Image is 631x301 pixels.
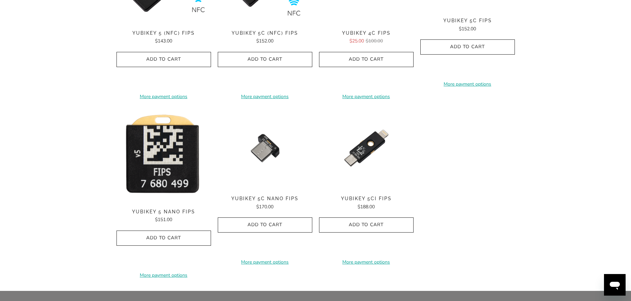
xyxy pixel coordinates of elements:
[459,26,476,32] span: $152.00
[604,274,626,296] iframe: Button to launch messaging window
[319,196,414,202] span: YubiKey 5Ci FIPS
[319,196,414,211] a: YubiKey 5Ci FIPS $188.00
[420,18,515,24] span: YubiKey 5C FIPS
[427,44,508,50] span: Add to Cart
[116,272,211,279] a: More payment options
[155,38,172,44] span: $143.00
[319,217,414,233] button: Add to Cart
[116,93,211,100] a: More payment options
[326,57,406,62] span: Add to Cart
[319,30,414,36] span: YubiKey 4C FIPS
[218,93,312,100] a: More payment options
[358,204,375,210] span: $188.00
[124,235,204,241] span: Add to Cart
[420,39,515,55] button: Add to Cart
[116,107,211,202] img: YubiKey 5 Nano FIPS - Trust Panda
[218,107,312,189] a: YubiKey 5C Nano FIPS - Trust Panda YubiKey 5C Nano FIPS - Trust Panda
[116,30,211,45] a: YubiKey 5 (NFC) FIPS $143.00
[116,209,211,215] span: YubiKey 5 Nano FIPS
[116,231,211,246] button: Add to Cart
[116,52,211,67] button: Add to Cart
[326,222,406,228] span: Add to Cart
[319,30,414,45] a: YubiKey 4C FIPS $25.00$100.00
[155,216,172,223] span: $151.00
[366,38,383,44] span: $100.00
[124,57,204,62] span: Add to Cart
[218,196,312,202] span: YubiKey 5C Nano FIPS
[420,81,515,88] a: More payment options
[225,57,305,62] span: Add to Cart
[218,259,312,266] a: More payment options
[116,107,211,202] a: YubiKey 5 Nano FIPS - Trust Panda YubiKey 5 Nano FIPS - Trust Panda
[218,30,312,36] span: YubiKey 5C (NFC) FIPS
[420,18,515,33] a: YubiKey 5C FIPS $152.00
[319,93,414,100] a: More payment options
[319,107,414,189] a: YubiKey 5Ci FIPS - Trust Panda YubiKey 5Ci FIPS - Trust Panda
[218,107,312,189] img: YubiKey 5C Nano FIPS - Trust Panda
[218,217,312,233] button: Add to Cart
[218,52,312,67] button: Add to Cart
[116,209,211,224] a: YubiKey 5 Nano FIPS $151.00
[256,38,273,44] span: $152.00
[256,204,273,210] span: $170.00
[319,52,414,67] button: Add to Cart
[319,259,414,266] a: More payment options
[218,30,312,45] a: YubiKey 5C (NFC) FIPS $152.00
[116,30,211,36] span: YubiKey 5 (NFC) FIPS
[218,196,312,211] a: YubiKey 5C Nano FIPS $170.00
[225,222,305,228] span: Add to Cart
[349,38,364,44] span: $25.00
[319,107,414,189] img: YubiKey 5Ci FIPS - Trust Panda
